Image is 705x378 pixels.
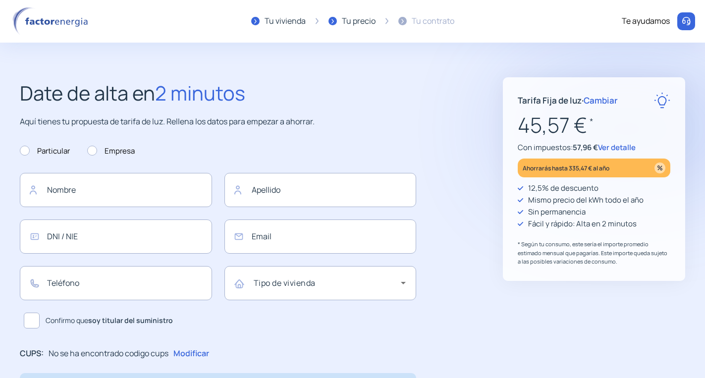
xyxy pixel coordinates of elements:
[518,142,670,154] p: Con impuestos:
[528,194,644,206] p: Mismo precio del kWh todo el año
[598,142,636,153] span: Ver detalle
[342,15,376,28] div: Tu precio
[528,182,598,194] p: 12,5% de descuento
[584,95,618,106] span: Cambiar
[10,7,94,36] img: logo factor
[412,15,454,28] div: Tu contrato
[155,79,245,107] span: 2 minutos
[265,15,306,28] div: Tu vivienda
[173,347,209,360] p: Modificar
[20,115,416,128] p: Aquí tienes tu propuesta de tarifa de luz. Rellena los datos para empezar a ahorrar.
[518,94,618,107] p: Tarifa Fija de luz ·
[49,347,168,360] p: No se ha encontrado codigo cups
[46,315,173,326] span: Confirmo que
[254,277,316,288] mat-label: Tipo de vivienda
[20,347,44,360] p: CUPS:
[654,92,670,108] img: rate-E.svg
[20,145,70,157] label: Particular
[528,206,586,218] p: Sin permanencia
[88,316,173,325] b: soy titular del suministro
[681,16,691,26] img: llamar
[518,108,670,142] p: 45,57 €
[654,162,665,173] img: percentage_icon.svg
[573,142,598,153] span: 57,96 €
[523,162,609,174] p: Ahorrarás hasta 335,47 € al año
[622,15,670,28] div: Te ayudamos
[528,218,637,230] p: Fácil y rápido: Alta en 2 minutos
[87,145,135,157] label: Empresa
[20,77,416,109] h2: Date de alta en
[518,240,670,266] p: * Según tu consumo, este sería el importe promedio estimado mensual que pagarías. Este importe qu...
